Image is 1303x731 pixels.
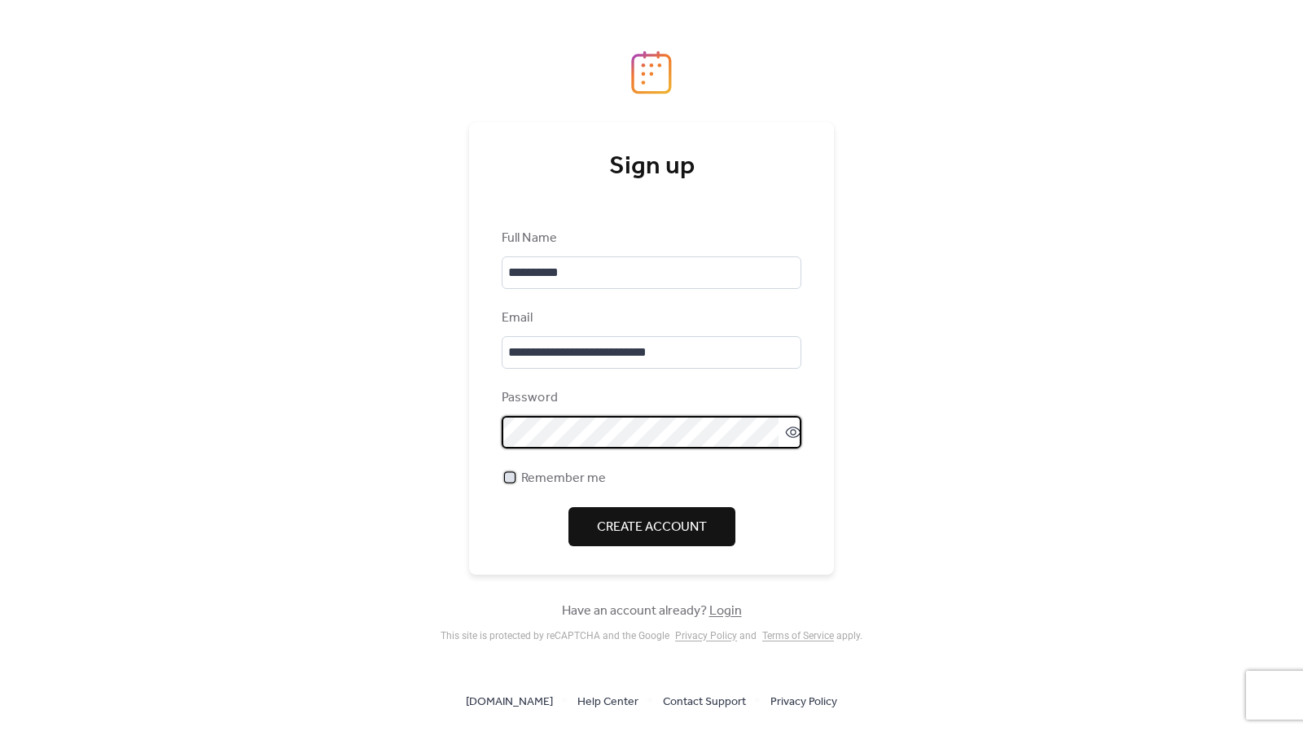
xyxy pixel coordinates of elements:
[568,507,735,546] button: Create Account
[770,693,837,712] span: Privacy Policy
[675,630,737,641] a: Privacy Policy
[770,691,837,711] a: Privacy Policy
[663,693,746,712] span: Contact Support
[663,691,746,711] a: Contact Support
[521,469,606,488] span: Remember me
[709,598,742,624] a: Login
[466,691,553,711] a: [DOMAIN_NAME]
[502,388,798,408] div: Password
[762,630,834,641] a: Terms of Service
[577,691,638,711] a: Help Center
[466,693,553,712] span: [DOMAIN_NAME]
[597,518,707,537] span: Create Account
[502,229,798,248] div: Full Name
[577,693,638,712] span: Help Center
[562,602,742,621] span: Have an account already?
[502,151,801,183] div: Sign up
[631,50,672,94] img: logo
[502,309,798,328] div: Email
[441,630,862,641] div: This site is protected by reCAPTCHA and the Google and apply .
